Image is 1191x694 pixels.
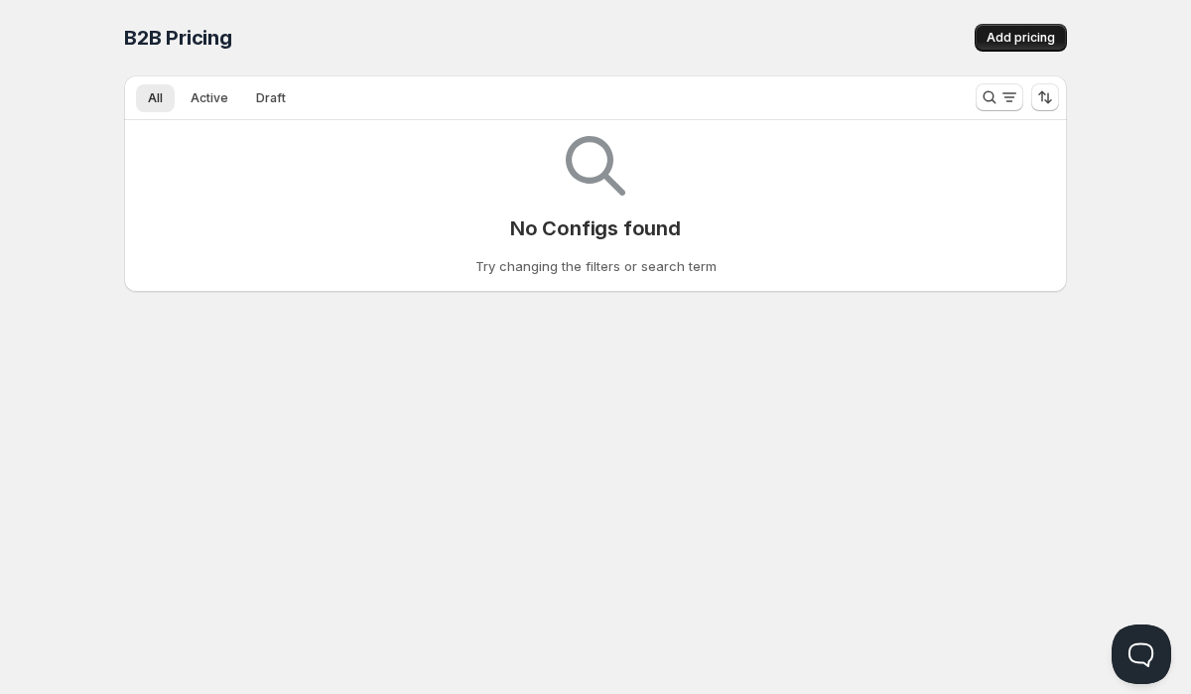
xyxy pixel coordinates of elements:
[987,30,1055,46] span: Add pricing
[1112,625,1171,684] iframe: Help Scout Beacon - Open
[124,26,232,50] span: B2B Pricing
[191,90,228,106] span: Active
[148,90,163,106] span: All
[975,24,1067,52] button: Add pricing
[510,216,681,240] p: No Configs found
[475,256,717,276] p: Try changing the filters or search term
[256,90,286,106] span: Draft
[566,136,625,196] img: Empty search results
[1031,83,1059,111] button: Sort the results
[976,83,1023,111] button: Search and filter results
